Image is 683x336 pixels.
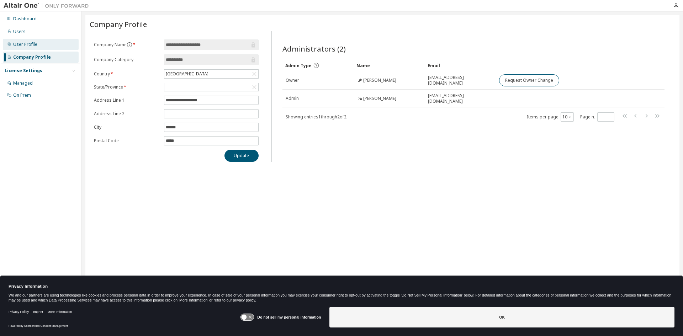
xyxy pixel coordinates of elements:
div: Users [13,29,26,34]
div: On Prem [13,92,31,98]
div: Email [428,60,493,71]
button: Update [224,150,259,162]
div: [GEOGRAPHIC_DATA] [165,70,210,78]
label: Company Category [94,57,160,63]
span: [EMAIL_ADDRESS][DOMAIN_NAME] [428,75,493,86]
span: Company Profile [90,19,147,29]
span: Owner [286,78,299,83]
span: Showing entries 1 through 2 of 2 [286,114,346,120]
label: Address Line 1 [94,97,160,103]
label: City [94,124,160,130]
span: Administrators (2) [282,44,346,54]
div: Dashboard [13,16,37,22]
span: [EMAIL_ADDRESS][DOMAIN_NAME] [428,93,493,104]
span: Admin [286,96,299,101]
div: User Profile [13,42,37,47]
label: State/Province [94,84,160,90]
img: Altair One [4,2,92,9]
div: Company Profile [13,54,51,60]
label: Postal Code [94,138,160,144]
div: Name [356,60,422,71]
label: Country [94,71,160,77]
span: Page n. [580,112,614,122]
span: Admin Type [285,63,312,69]
div: License Settings [5,68,42,74]
div: [GEOGRAPHIC_DATA] [164,70,258,78]
label: Address Line 2 [94,111,160,117]
button: information [127,42,132,48]
span: [PERSON_NAME] [363,78,396,83]
div: Managed [13,80,33,86]
span: [PERSON_NAME] [363,96,396,101]
span: Items per page [527,112,574,122]
button: 10 [562,114,572,120]
button: Request Owner Change [499,74,559,86]
label: Company Name [94,42,160,48]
